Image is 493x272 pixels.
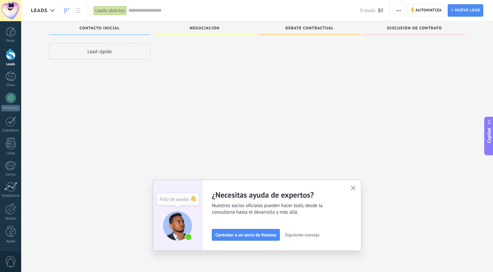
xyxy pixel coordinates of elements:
[486,128,492,143] span: Copilot
[212,203,343,216] span: Nuestros socios oficiales pueden hacer todo, desde la consultoría hasta el desarrollo y más allá.
[378,8,383,14] span: $0
[285,26,334,31] span: Debate contractual
[408,4,445,17] a: Automatiza
[387,26,442,31] span: Discusión de contrato
[1,173,20,177] div: Correo
[1,239,20,244] div: Ayuda
[1,151,20,156] div: Listas
[190,26,220,31] span: Negociación
[282,230,322,240] button: Siguiente consejo
[157,26,252,32] div: Negociación
[49,43,151,60] div: Lead rápido
[94,6,127,15] div: Leads abiertos
[1,105,20,111] div: WhatsApp
[215,233,276,237] span: Contratar a un socio de Kommo
[212,229,280,241] button: Contratar a un socio de Kommo
[367,26,462,32] div: Discusión de contrato
[455,5,480,16] span: Nuevo lead
[1,128,20,133] div: Calendario
[72,4,83,17] a: Lista
[52,26,147,32] div: Contacto inicial
[262,26,357,32] div: Debate contractual
[360,8,376,14] span: 0 leads:
[415,5,442,16] span: Automatiza
[1,39,20,43] div: Panel
[1,83,20,87] div: Chats
[394,4,403,17] button: Más
[285,233,319,237] span: Siguiente consejo
[31,8,48,14] span: Leads
[1,194,20,198] div: Estadísticas
[448,4,483,17] a: Nuevo lead
[61,4,72,17] a: Leads
[1,217,20,221] div: Ajustes
[80,26,120,31] span: Contacto inicial
[212,190,343,200] h2: ¿Necesitas ayuda de expertos?
[1,62,20,67] div: Leads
